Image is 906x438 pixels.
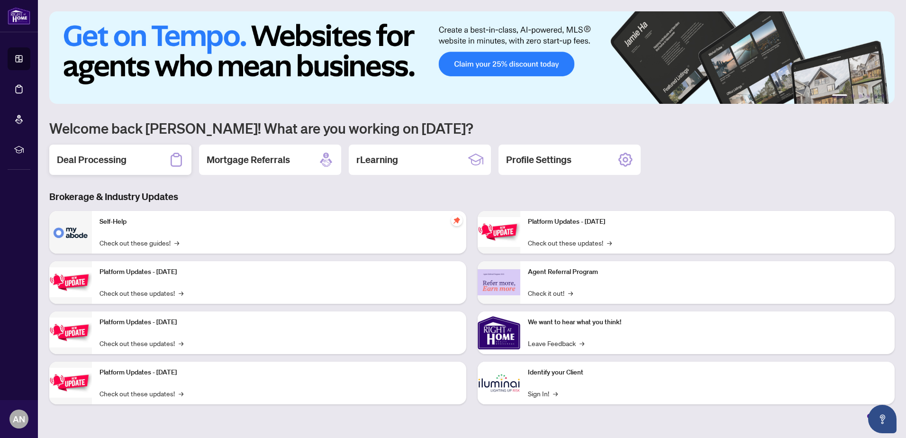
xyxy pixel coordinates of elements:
[100,237,179,248] a: Check out these guides!→
[174,237,179,248] span: →
[528,338,584,348] a: Leave Feedback→
[859,94,862,98] button: 3
[100,288,183,298] a: Check out these updates!→
[528,288,573,298] a: Check it out!→
[100,217,459,227] p: Self-Help
[881,94,885,98] button: 6
[478,362,520,404] img: Identify your Client
[100,338,183,348] a: Check out these updates!→
[13,412,25,426] span: AN
[49,119,895,137] h1: Welcome back [PERSON_NAME]! What are you working on [DATE]?
[528,267,887,277] p: Agent Referral Program
[8,7,30,25] img: logo
[528,237,612,248] a: Check out these updates!→
[100,367,459,378] p: Platform Updates - [DATE]
[478,217,520,247] img: Platform Updates - June 23, 2025
[100,267,459,277] p: Platform Updates - [DATE]
[528,388,558,399] a: Sign In!→
[874,94,878,98] button: 5
[506,153,571,166] h2: Profile Settings
[179,288,183,298] span: →
[553,388,558,399] span: →
[179,338,183,348] span: →
[568,288,573,298] span: →
[607,237,612,248] span: →
[832,94,847,98] button: 1
[207,153,290,166] h2: Mortgage Referrals
[866,94,870,98] button: 4
[100,317,459,328] p: Platform Updates - [DATE]
[868,405,897,433] button: Open asap
[49,11,895,104] img: Slide 0
[528,217,887,227] p: Platform Updates - [DATE]
[356,153,398,166] h2: rLearning
[49,368,92,398] img: Platform Updates - July 8, 2025
[49,190,895,203] h3: Brokerage & Industry Updates
[57,153,127,166] h2: Deal Processing
[451,215,462,226] span: pushpin
[49,318,92,347] img: Platform Updates - July 21, 2025
[528,317,887,328] p: We want to hear what you think!
[49,211,92,254] img: Self-Help
[478,269,520,295] img: Agent Referral Program
[580,338,584,348] span: →
[100,388,183,399] a: Check out these updates!→
[179,388,183,399] span: →
[478,311,520,354] img: We want to hear what you think!
[851,94,855,98] button: 2
[528,367,887,378] p: Identify your Client
[49,267,92,297] img: Platform Updates - September 16, 2025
